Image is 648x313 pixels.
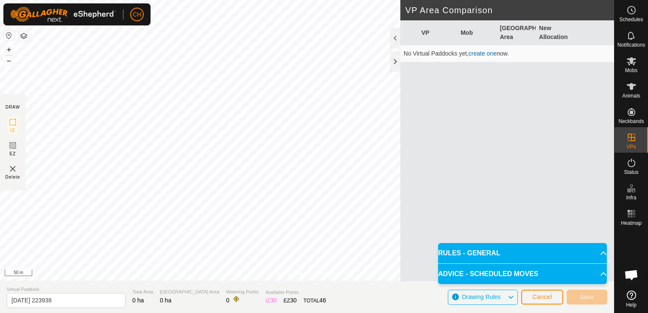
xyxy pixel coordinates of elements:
button: Save [567,290,607,305]
span: 0 [226,297,229,304]
th: VP [418,20,457,45]
span: 30 [290,297,297,304]
a: Contact Us [316,270,341,277]
span: Drawing Rules [462,293,500,300]
div: Open chat [619,262,644,288]
span: Heatmap [621,221,642,226]
span: Notifications [617,42,645,48]
span: ADVICE - SCHEDULED MOVES [438,269,538,279]
span: CH [133,10,141,19]
span: Total Area [132,288,153,296]
a: Privacy Policy [274,270,305,277]
div: IZ [265,296,277,305]
span: Neckbands [618,119,644,124]
div: TOTAL [304,296,326,305]
span: EZ [10,151,16,157]
span: [GEOGRAPHIC_DATA] Area [160,288,219,296]
span: 30 [270,297,277,304]
span: Mobs [625,68,637,73]
span: Schedules [619,17,643,22]
div: EZ [284,296,297,305]
button: Cancel [521,290,563,305]
button: – [4,56,14,66]
span: RULES - GENERAL [438,248,500,258]
img: VP [8,164,18,174]
th: New Allocation [536,20,575,45]
span: Virtual Paddock [7,286,126,293]
span: IZ [11,127,15,134]
span: Available Points [265,289,326,296]
span: Status [624,170,638,175]
button: Map Layers [19,31,29,41]
span: Cancel [532,293,552,300]
td: No Virtual Paddocks yet, now. [400,45,614,62]
span: VPs [626,144,636,149]
span: 46 [319,297,326,304]
span: 0 ha [160,297,171,304]
span: Watering Points [226,288,259,296]
span: 0 ha [132,297,144,304]
th: Mob [457,20,496,45]
a: Help [614,287,648,311]
button: + [4,45,14,55]
h2: VP Area Comparison [405,5,614,15]
a: create one [469,50,497,57]
div: DRAW [6,104,20,110]
span: Save [580,293,594,300]
span: Infra [626,195,636,200]
th: [GEOGRAPHIC_DATA] Area [497,20,536,45]
img: Gallagher Logo [10,7,116,22]
p-accordion-header: RULES - GENERAL [438,243,607,263]
p-accordion-header: ADVICE - SCHEDULED MOVES [438,264,607,284]
span: Help [626,302,637,307]
span: Animals [622,93,640,98]
button: Reset Map [4,31,14,41]
span: Delete [6,174,20,180]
